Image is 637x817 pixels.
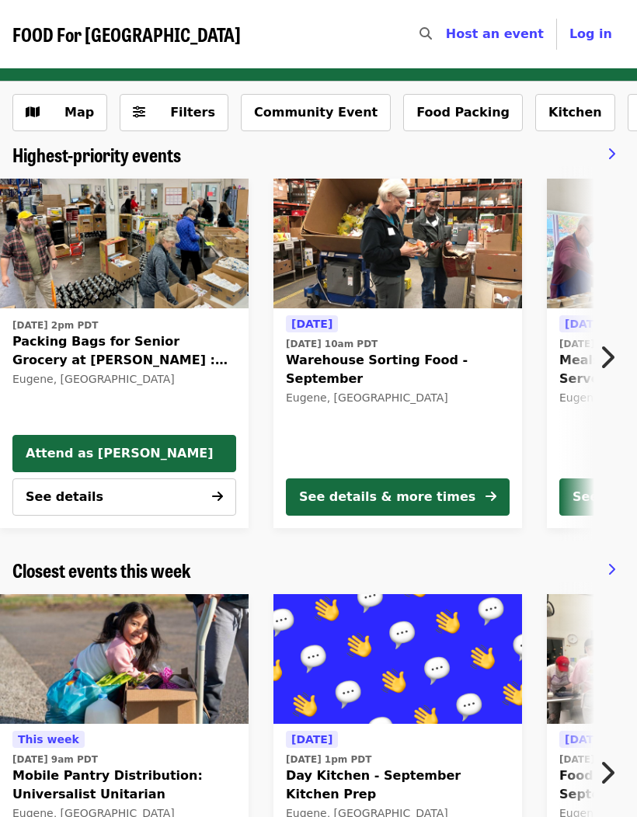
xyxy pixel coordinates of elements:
[403,94,523,131] button: Food Packing
[120,94,228,131] button: Filters (0 selected)
[286,767,510,804] span: Day Kitchen - September Kitchen Prep
[599,758,614,787] i: chevron-right icon
[26,105,40,120] i: map icon
[286,337,378,351] time: [DATE] 10am PDT
[607,147,615,162] i: chevron-right icon
[446,26,544,41] a: Host an event
[12,556,191,583] span: Closest events this week
[241,94,391,131] button: Community Event
[286,753,371,767] time: [DATE] 1pm PDT
[286,478,510,516] button: See details & more times
[212,489,223,504] i: arrow-right icon
[12,318,98,332] time: [DATE] 2pm PDT
[18,733,79,746] span: This week
[12,315,236,389] a: See details for "Packing Bags for Senior Grocery at Bailey Hill : October"
[273,594,522,725] img: Day Kitchen - September Kitchen Prep organized by FOOD For Lane County
[12,373,236,386] div: Eugene, [GEOGRAPHIC_DATA]
[273,179,522,528] a: See details for "Warehouse Sorting Food - September"
[486,489,496,504] i: arrow-right icon
[26,489,103,504] span: See details
[170,105,215,120] span: Filters
[557,19,625,50] button: Log in
[441,16,454,53] input: Search
[12,23,241,46] a: FOOD For [GEOGRAPHIC_DATA]
[12,94,107,131] button: Show map view
[12,559,191,582] a: Closest events this week
[286,351,510,388] span: Warehouse Sorting Food - September
[599,342,614,372] i: chevron-right icon
[12,478,236,516] button: See details
[535,94,615,131] button: Kitchen
[291,733,332,746] span: [DATE]
[299,488,475,506] div: See details & more times
[569,26,612,41] span: Log in
[586,335,637,379] button: Next item
[64,105,94,120] span: Map
[12,141,181,168] span: Highest-priority events
[12,332,236,370] span: Packing Bags for Senior Grocery at [PERSON_NAME] : October
[133,105,145,120] i: sliders-h icon
[12,20,241,47] span: FOOD For [GEOGRAPHIC_DATA]
[12,435,236,472] button: Attend as [PERSON_NAME]
[26,444,223,463] span: Attend as [PERSON_NAME]
[586,751,637,794] button: Next item
[12,767,236,804] span: Mobile Pantry Distribution: Universalist Unitarian
[419,26,432,41] i: search icon
[286,391,510,405] div: Eugene, [GEOGRAPHIC_DATA]
[607,562,615,577] i: chevron-right icon
[12,144,181,166] a: Highest-priority events
[12,753,98,767] time: [DATE] 9am PDT
[273,179,522,309] img: Warehouse Sorting Food - September organized by FOOD For Lane County
[291,318,332,330] span: [DATE]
